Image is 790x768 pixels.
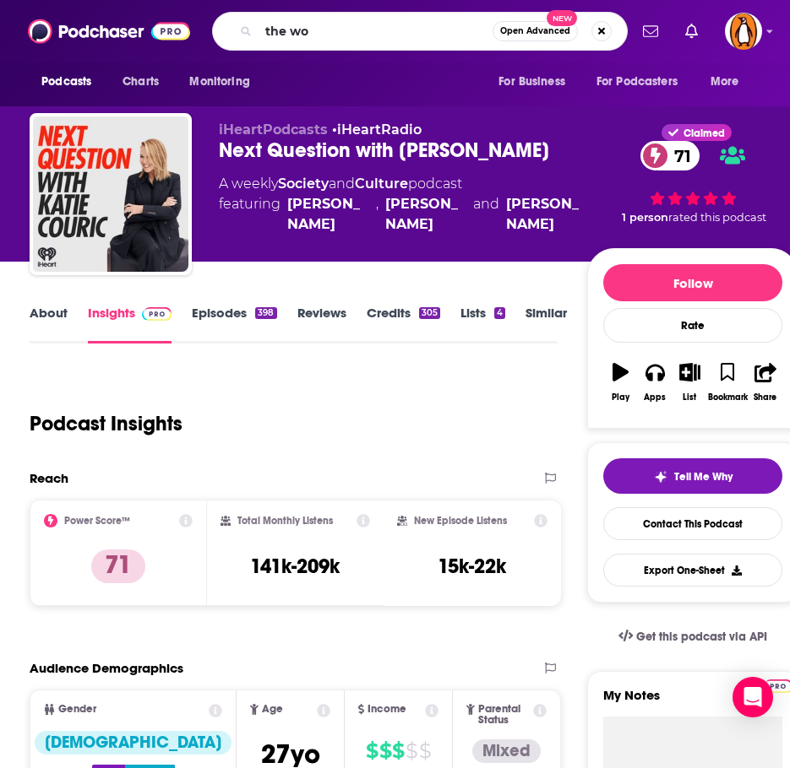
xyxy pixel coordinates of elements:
[30,305,68,343] a: About
[597,70,678,94] span: For Podcasters
[259,18,493,45] input: Search podcasts, credits, & more...
[699,66,760,98] button: open menu
[683,392,696,403] div: List
[368,704,406,715] span: Income
[674,470,733,484] span: Tell Me Why
[88,305,172,343] a: InsightsPodchaser Pro
[250,554,340,579] h3: 141k-209k
[605,616,781,657] a: Get this podcast via API
[603,264,782,301] button: Follow
[287,194,368,235] a: Katie Couric
[262,704,283,715] span: Age
[367,305,440,343] a: Credits305
[725,13,762,50] img: User Profile
[297,305,346,343] a: Reviews
[33,116,188,272] img: Next Question with Katie Couric
[711,70,739,94] span: More
[749,352,783,413] button: Share
[526,305,567,343] a: Similar
[438,554,506,579] h3: 15k-22k
[58,704,96,715] span: Gender
[366,738,378,765] span: $
[35,731,232,754] div: [DEMOGRAPHIC_DATA]
[460,305,505,343] a: Lists4
[725,13,762,50] span: Logged in as penguin_portfolio
[636,17,665,46] a: Show notifications dropdown
[332,122,422,138] span: •
[219,122,328,138] span: iHeartPodcasts
[636,630,767,644] span: Get this podcast via API
[684,129,725,138] span: Claimed
[472,739,541,763] div: Mixed
[212,12,628,51] div: Search podcasts, credits, & more...
[419,307,440,319] div: 305
[506,194,587,235] a: Carrie Monahan
[123,70,159,94] span: Charts
[30,411,183,436] h1: Podcast Insights
[41,70,91,94] span: Podcasts
[30,66,113,98] button: open menu
[30,470,68,486] h2: Reach
[603,507,782,540] a: Contact This Podcast
[603,352,638,413] button: Play
[603,554,782,587] button: Export One-Sheet
[142,307,172,321] img: Podchaser Pro
[668,211,766,224] span: rated this podcast
[487,66,586,98] button: open menu
[414,515,507,527] h2: New Episode Listens
[192,305,276,343] a: Episodes398
[112,66,169,98] a: Charts
[644,392,666,403] div: Apps
[329,176,355,192] span: and
[237,515,333,527] h2: Total Monthly Listens
[392,738,404,765] span: $
[219,174,587,235] div: A weekly podcast
[678,17,705,46] a: Show notifications dropdown
[379,738,391,765] span: $
[603,458,782,494] button: tell me why sparkleTell Me Why
[64,515,130,527] h2: Power Score™
[478,704,531,726] span: Parental Status
[725,13,762,50] button: Show profile menu
[654,470,667,484] img: tell me why sparkle
[499,70,565,94] span: For Business
[708,392,748,403] div: Bookmark
[419,738,431,765] span: $
[493,21,578,41] button: Open AdvancedNew
[603,687,782,717] label: My Notes
[586,66,702,98] button: open menu
[376,194,379,235] span: ,
[255,307,276,319] div: 398
[406,738,417,765] span: $
[30,660,183,676] h2: Audience Demographics
[28,15,190,47] img: Podchaser - Follow, Share and Rate Podcasts
[673,352,707,413] button: List
[494,307,505,319] div: 4
[638,352,673,413] button: Apps
[177,66,271,98] button: open menu
[603,308,782,343] div: Rate
[473,194,499,235] span: and
[547,10,577,26] span: New
[278,176,329,192] a: Society
[91,549,145,583] p: 71
[640,141,700,170] a: 71
[657,141,700,170] span: 71
[612,392,629,403] div: Play
[622,211,668,224] span: 1 person
[500,27,570,35] span: Open Advanced
[385,194,466,235] a: Elizabeth Vargas
[189,70,249,94] span: Monitoring
[707,352,749,413] button: Bookmark
[219,194,587,235] span: featuring
[355,176,408,192] a: Culture
[337,122,422,138] a: iHeartRadio
[754,392,776,403] div: Share
[733,677,773,717] div: Open Intercom Messenger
